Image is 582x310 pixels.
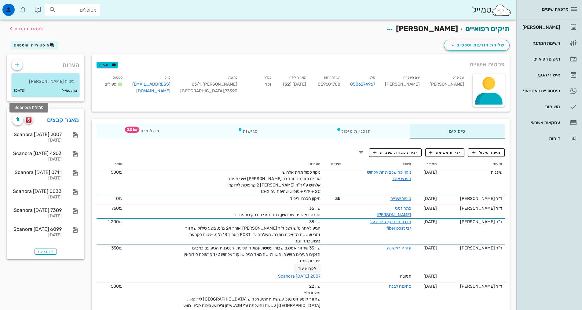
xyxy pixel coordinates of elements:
div: תוכניות טיפול [297,124,410,138]
span: 500₪ [111,170,123,175]
small: טלפון [368,76,375,79]
span: תג [125,127,139,133]
span: [PERSON_NAME] 63/1 [192,82,237,87]
div: [DATE] [12,157,62,162]
div: ד"ר [PERSON_NAME] [442,245,502,251]
span: תמונה [400,274,411,279]
span: מרפאת שיניים [542,6,569,12]
span: שליחת הודעות וטפסים [449,42,504,49]
small: מייל [165,76,170,79]
span: [GEOGRAPHIC_DATA] [180,88,225,94]
span: שן: 35 הכנה ראשונית של השן, כתר זמני מודבק טמפבונד [234,206,320,217]
span: תג [18,5,22,9]
a: [PERSON_NAME] [519,20,580,35]
div: אישורי הגעה [521,72,560,77]
span: [DATE] [423,206,437,211]
span: ניקוי כפול תחת אלחוש אבנית פזורה ורובד רב [PERSON_NAME] שיני מפוזר אלחוש ע"י ד"ר [PERSON_NAME] 2 ... [226,170,320,194]
a: עסקאות אשראי [519,115,580,130]
a: מאגר קבצים [47,115,79,125]
a: Scanora [DATE] 2007 [278,274,320,279]
a: משימות [519,99,580,114]
span: שן: 35 שחזור אמלגם שבור ועששת עמוקה קלינית ורנטגנית הגיע עם כאבים חזקים מעירים משינה. השן רגישה מ... [184,245,320,264]
a: דוחות [519,131,580,146]
small: כתובת [228,76,237,79]
a: עזרה ראשונה [387,245,411,251]
div: Scanora [DATE] 7389 [12,207,62,213]
span: [DATE] [423,274,437,279]
a: טיפול שיניים [390,196,411,201]
span: 750₪ [112,206,123,211]
a: 0506274967 [350,81,375,88]
div: פגישות [199,124,297,138]
span: תיעוד טיפול [472,150,501,155]
p: ביטוח [PERSON_NAME] [16,78,75,85]
small: שם פרטי [452,76,464,79]
a: כתר זמני [PERSON_NAME] [377,206,411,217]
span: פרטים אישיים [470,59,505,69]
th: תיעוד [439,159,505,169]
span: 0₪ [116,196,123,201]
button: לעמוד הקודם [7,23,43,34]
small: תעודת זהות [324,76,340,79]
div: ד"ר [PERSON_NAME] [442,195,502,202]
a: סתימה לבנה [389,284,411,289]
span: היסטוריית וואטסאפ [14,43,49,47]
span: תיקון הכנה וריפוד [290,196,320,201]
button: scanora logo [24,116,33,124]
a: רשימת המתנה [519,36,580,50]
small: מגדר [264,76,272,79]
button: יצירת עבודת מעבדה [369,148,421,157]
span: פעילים [104,82,116,87]
span: לעמוד הקודם [15,26,43,31]
div: רשימת המתנה [521,41,560,46]
small: סטטוס [113,76,123,79]
div: [PERSON_NAME] [425,73,469,98]
div: Scanora [DATE] 6099 [12,226,62,232]
div: Scanora [DATE] 0741 [12,169,62,175]
button: לקרוא עוד [294,264,320,273]
div: [DATE] [12,233,62,238]
span: 1,200₪ [108,219,123,224]
a: [EMAIL_ADDRESS][DOMAIN_NAME] [132,82,171,94]
button: יצירת משימה [425,148,465,157]
a: תיקים רפואיים [465,24,510,33]
div: ד"ר [PERSON_NAME] [442,283,502,290]
span: , [201,82,202,87]
span: לקרוא עוד [298,266,317,271]
small: שם משפחה [403,76,420,79]
div: סמייל [472,3,511,17]
span: תגיות [99,62,115,68]
small: [DATE] [14,87,25,94]
span: 35 [325,195,341,202]
a: מבנה מיידי קומפוזיט על גבי fiber post [370,219,411,231]
th: טיפול [343,159,414,169]
button: הצג עוד [35,249,57,255]
div: ד"ר [PERSON_NAME] [442,205,502,212]
th: הערות [125,159,323,169]
img: SmileCloud logo [492,4,511,16]
strong: 52 [284,82,290,87]
th: שיניים [323,159,343,169]
div: [DATE] [12,195,62,200]
span: [DATE] [423,245,437,251]
div: דוחות [521,136,560,141]
span: הצג עוד [38,250,54,253]
span: 350₪ [111,245,123,251]
div: [PERSON_NAME] [380,73,424,98]
span: תשלומים [136,129,159,133]
small: צוות סמייל [62,87,77,94]
a: היסטוריית וואטסאפ [519,83,580,98]
small: תאריך לידה [289,76,306,79]
button: היסטוריית וואטסאפ [10,41,58,50]
button: תגיות [97,62,118,68]
img: scanora logo [26,117,32,123]
span: [DATE] [423,196,437,201]
th: מחיר [97,159,125,169]
span: יצירת עבודת מעבדה [373,150,417,155]
button: תיעוד טיפול [468,148,505,157]
span: [DATE] [423,219,437,224]
div: תיקים רפואיים [521,57,560,61]
div: [DATE] [12,176,62,181]
div: [DATE] [12,214,62,219]
th: תאריך [414,159,439,169]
